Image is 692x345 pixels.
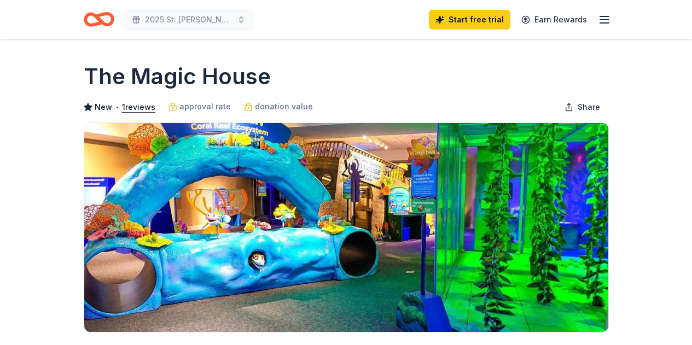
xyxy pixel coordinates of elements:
span: • [115,103,119,112]
button: 1reviews [122,101,155,114]
a: approval rate [168,100,231,113]
button: 2025 St. [PERSON_NAME] Auction [123,9,254,31]
span: approval rate [179,100,231,113]
button: Share [556,96,609,118]
a: Home [84,7,114,32]
a: donation value [244,100,313,113]
a: Earn Rewards [515,10,594,30]
span: 2025 St. [PERSON_NAME] Auction [145,13,232,26]
h1: The Magic House [84,61,271,92]
span: New [95,101,112,114]
img: Image for The Magic House [84,123,608,332]
a: Start free trial [429,10,510,30]
span: donation value [255,100,313,113]
span: Share [578,101,600,114]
